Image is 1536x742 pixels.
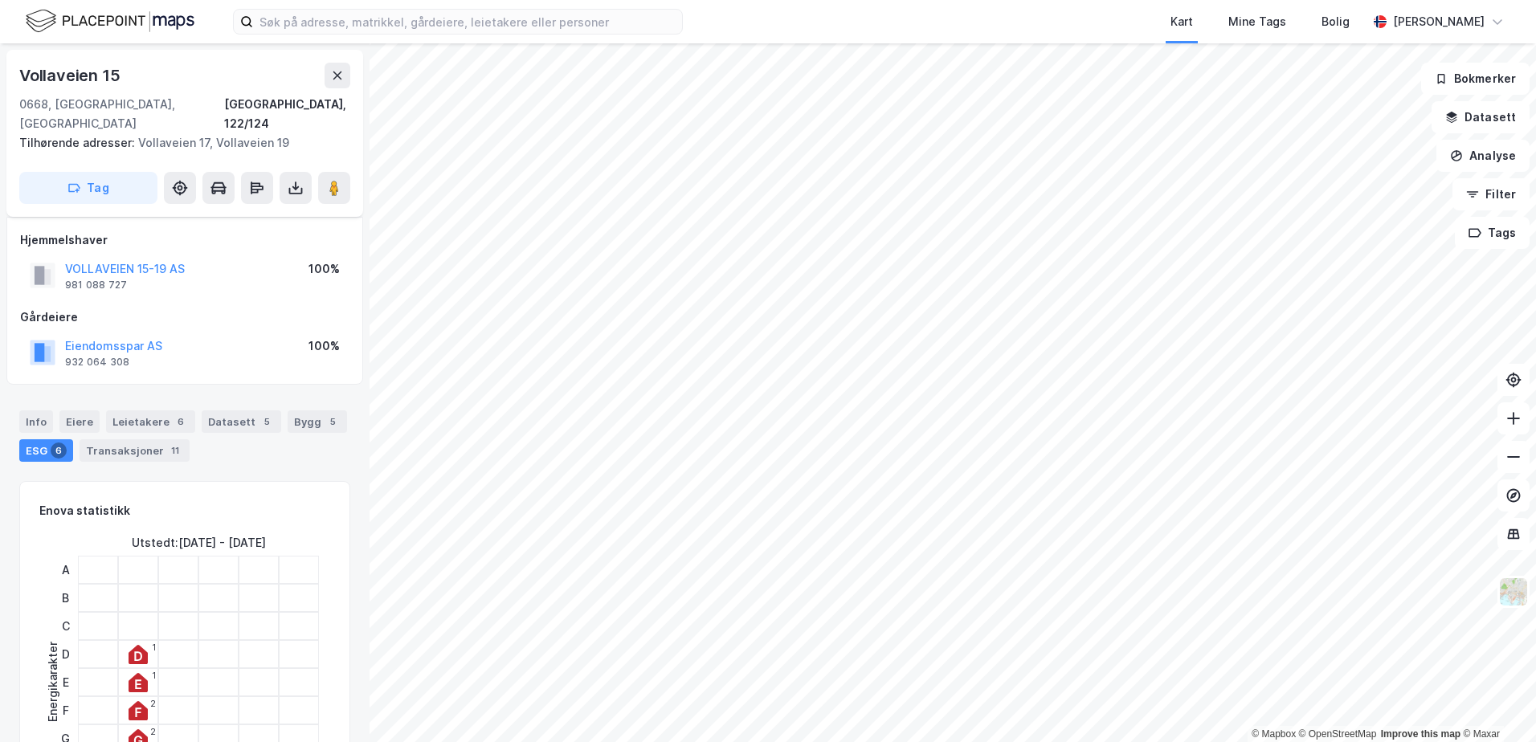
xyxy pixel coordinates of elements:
img: Z [1498,577,1529,607]
div: E [55,668,76,696]
div: 6 [51,442,67,459]
div: 100% [308,259,340,279]
div: C [55,612,76,640]
div: 100% [308,336,340,356]
button: Analyse [1436,140,1530,172]
button: Tags [1455,217,1530,249]
div: Eiere [59,410,100,433]
div: Datasett [202,410,281,433]
div: 1 [152,642,156,652]
div: 1 [152,671,156,680]
div: Energikarakter [43,642,63,722]
div: [PERSON_NAME] [1393,12,1485,31]
div: Vollaveien 15 [19,63,123,88]
div: Leietakere [106,410,195,433]
div: 2 [150,727,156,736]
div: B [55,584,76,612]
div: Kart [1170,12,1193,31]
span: Tilhørende adresser: [19,136,138,149]
button: Filter [1452,178,1530,210]
div: 5 [325,414,341,430]
div: Bygg [288,410,347,433]
div: Vollaveien 17, Vollaveien 19 [19,133,337,153]
div: D [55,640,76,668]
div: Enova statistikk [39,501,130,520]
iframe: Chat Widget [1456,665,1536,742]
div: [GEOGRAPHIC_DATA], 122/124 [224,95,350,133]
a: OpenStreetMap [1299,728,1377,740]
div: 981 088 727 [65,279,127,291]
div: A [55,556,76,584]
img: logo.f888ab2527a4732fd821a326f86c7f29.svg [26,7,194,35]
button: Bokmerker [1421,63,1530,95]
a: Mapbox [1252,728,1296,740]
div: 2 [150,699,156,708]
input: Søk på adresse, matrikkel, gårdeiere, leietakere eller personer [253,10,682,34]
div: Utstedt : [DATE] - [DATE] [132,533,266,552]
div: 932 064 308 [65,356,129,369]
div: Transaksjoner [80,439,190,462]
div: Mine Tags [1228,12,1286,31]
div: Bolig [1322,12,1350,31]
button: Tag [19,172,157,204]
div: 5 [259,414,275,430]
div: Info [19,410,53,433]
div: 6 [173,414,189,430]
div: Gårdeiere [20,308,349,327]
div: 0668, [GEOGRAPHIC_DATA], [GEOGRAPHIC_DATA] [19,95,224,133]
div: 11 [167,442,183,459]
button: Datasett [1432,101,1530,133]
div: Hjemmelshaver [20,230,349,250]
div: ESG [19,439,73,462]
a: Improve this map [1381,728,1460,740]
div: F [55,696,76,724]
